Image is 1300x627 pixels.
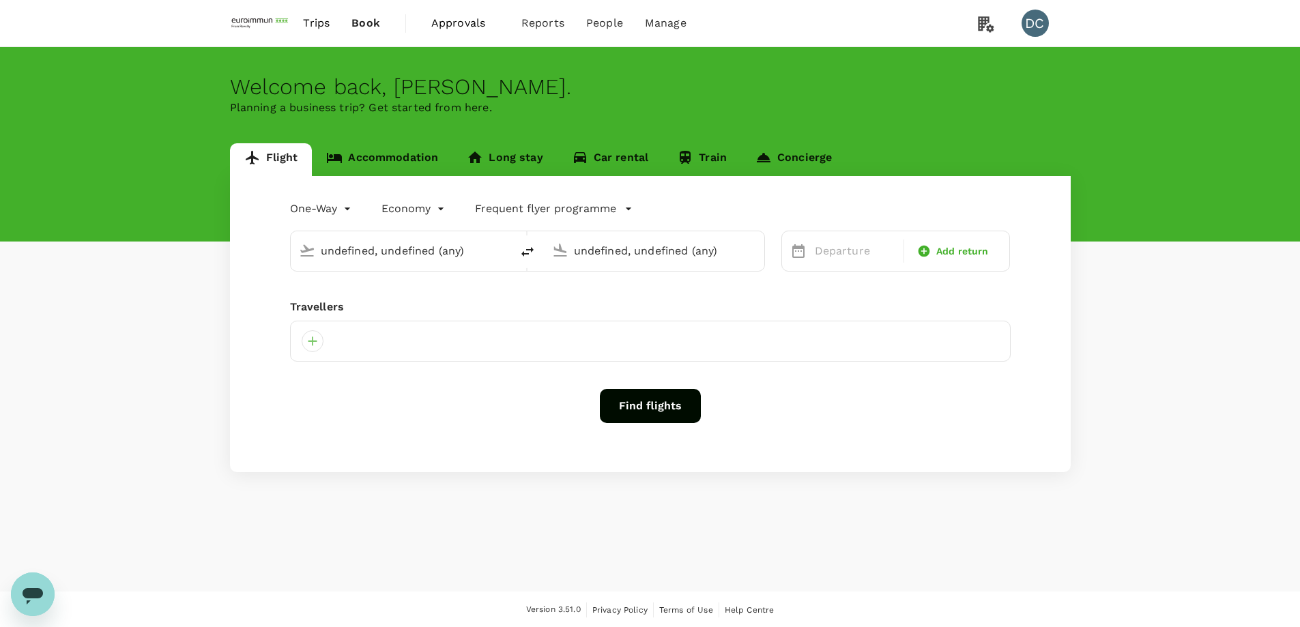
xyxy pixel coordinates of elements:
a: Privacy Policy [592,602,648,617]
button: Frequent flyer programme [475,201,633,217]
a: Terms of Use [659,602,713,617]
div: Welcome back , [PERSON_NAME] . [230,74,1071,100]
span: Version 3.51.0 [526,603,581,617]
a: Train [663,143,741,176]
span: Book [351,15,380,31]
a: Help Centre [725,602,775,617]
button: Open [502,249,504,252]
p: Frequent flyer programme [475,201,616,217]
button: delete [511,235,544,268]
span: Help Centre [725,605,775,615]
p: Planning a business trip? Get started from here. [230,100,1071,116]
span: Terms of Use [659,605,713,615]
span: Add return [936,244,989,259]
div: Travellers [290,299,1011,315]
input: Going to [574,240,736,261]
span: Manage [645,15,687,31]
span: Reports [521,15,564,31]
a: Long stay [452,143,557,176]
div: Economy [381,198,448,220]
a: Accommodation [312,143,452,176]
a: Car rental [558,143,663,176]
span: Privacy Policy [592,605,648,615]
input: Depart from [321,240,482,261]
span: People [586,15,623,31]
button: Find flights [600,389,701,423]
a: Concierge [741,143,846,176]
span: Approvals [431,15,500,31]
span: Trips [303,15,330,31]
div: One-Way [290,198,354,220]
iframe: Button to launch messaging window [11,572,55,616]
button: Open [755,249,757,252]
img: EUROIMMUN (South East Asia) Pte. Ltd. [230,8,293,38]
a: Flight [230,143,313,176]
p: Departure [815,243,895,259]
div: DC [1022,10,1049,37]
